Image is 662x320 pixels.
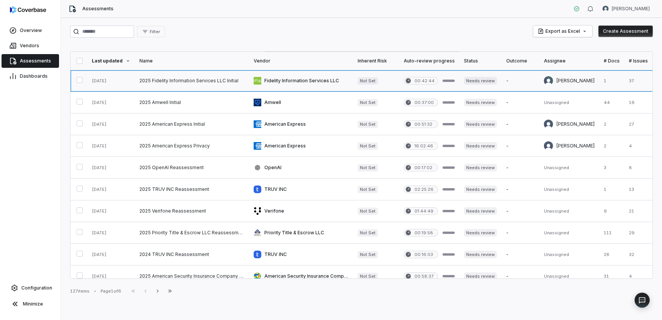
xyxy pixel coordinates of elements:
img: Bridget Seagraves avatar [544,120,553,129]
span: Dashboards [20,73,48,79]
button: Create Assessment [598,26,653,37]
img: Bridget Seagraves avatar [544,141,553,150]
div: 127 items [70,288,90,294]
a: Overview [2,24,59,37]
td: - [502,179,539,200]
a: Assessments [2,54,59,68]
td: - [502,266,539,287]
div: Outcome [506,58,535,64]
div: • [94,288,96,294]
img: Madison Hull avatar [544,76,553,85]
span: Overview [20,27,42,34]
span: Configuration [21,285,52,291]
button: Minimize [3,296,58,312]
span: Vendors [20,43,39,49]
a: Dashboards [2,69,59,83]
td: - [502,70,539,92]
button: Curtis Nohl avatar[PERSON_NAME] [598,3,654,14]
a: Configuration [3,281,58,295]
img: logo-D7KZi-bG.svg [10,6,46,14]
td: - [502,157,539,179]
div: Assignee [544,58,595,64]
td: - [502,135,539,157]
img: Curtis Nohl avatar [603,6,609,12]
div: Last updated [92,58,130,64]
td: - [502,222,539,244]
span: Minimize [23,301,43,307]
span: Filter [150,29,160,35]
span: Assessments [82,6,114,12]
div: Name [139,58,245,64]
td: - [502,114,539,135]
span: [PERSON_NAME] [612,6,650,12]
button: Export as Excel [533,26,592,37]
div: # Issues [629,58,648,64]
td: - [502,92,539,114]
a: Vendors [2,39,59,53]
div: Status [464,58,497,64]
div: Page 1 of 6 [101,288,121,294]
div: # Docs [604,58,620,64]
button: Filter [137,26,165,37]
td: - [502,244,539,266]
span: Assessments [20,58,51,64]
div: Inherent Risk [358,58,395,64]
td: - [502,200,539,222]
div: Auto-review progress [404,58,455,64]
div: Vendor [254,58,349,64]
